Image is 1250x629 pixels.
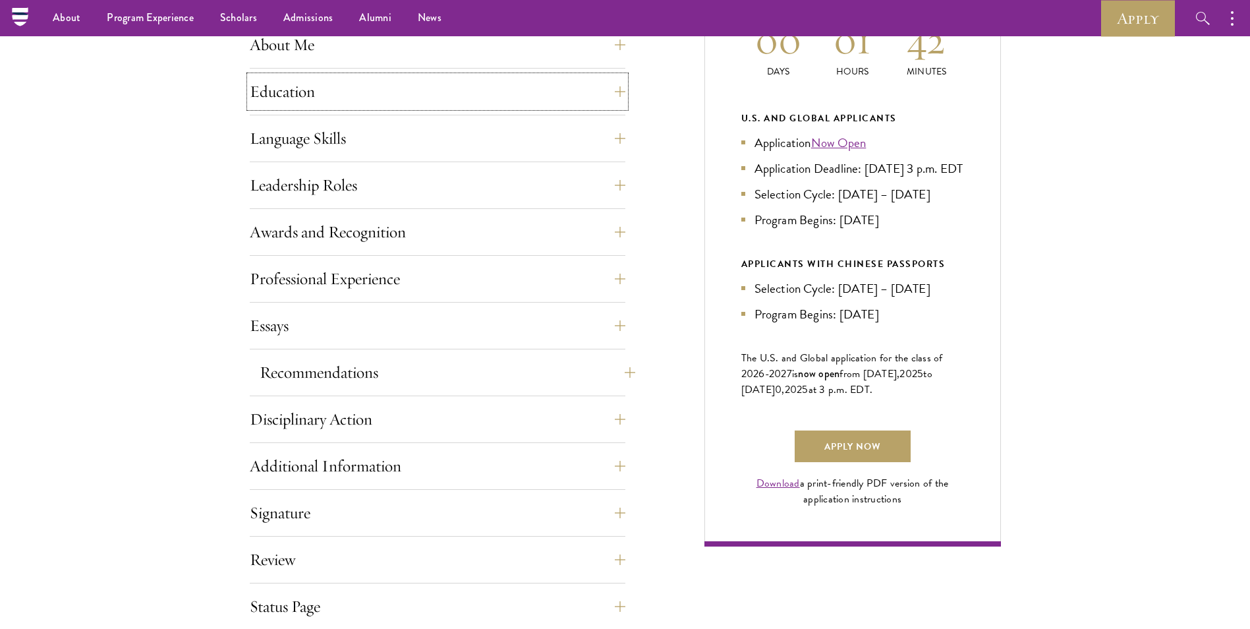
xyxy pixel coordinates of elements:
button: Essays [250,310,625,342]
h2: 01 [815,15,890,65]
span: 5 [917,366,923,382]
a: Apply Now [795,431,911,462]
span: from [DATE], [839,366,899,382]
li: Selection Cycle: [DATE] – [DATE] [741,279,964,298]
button: Disciplinary Action [250,404,625,435]
a: Now Open [811,133,866,152]
span: is [792,366,799,382]
span: to [DATE] [741,366,932,398]
p: Days [741,65,816,78]
li: Application Deadline: [DATE] 3 p.m. EDT [741,159,964,178]
button: Signature [250,497,625,529]
p: Hours [815,65,890,78]
span: 0 [775,382,781,398]
span: 202 [785,382,803,398]
button: About Me [250,29,625,61]
span: 202 [899,366,917,382]
span: 6 [758,366,764,382]
button: Review [250,544,625,576]
div: APPLICANTS WITH CHINESE PASSPORTS [741,256,964,272]
p: Minutes [890,65,964,78]
button: Status Page [250,591,625,622]
a: Download [756,475,800,491]
span: -202 [765,366,787,382]
span: , [781,382,784,398]
h2: 00 [741,15,816,65]
span: 7 [787,366,792,382]
button: Education [250,76,625,107]
span: at 3 p.m. EDT. [809,382,873,398]
li: Selection Cycle: [DATE] – [DATE] [741,185,964,204]
li: Program Begins: [DATE] [741,210,964,229]
div: U.S. and Global Applicants [741,110,964,127]
button: Leadership Roles [250,169,625,201]
button: Language Skills [250,123,625,154]
h2: 42 [890,15,964,65]
button: Awards and Recognition [250,216,625,248]
div: a print-friendly PDF version of the application instructions [741,475,964,507]
button: Additional Information [250,450,625,482]
button: Recommendations [260,357,635,388]
li: Program Begins: [DATE] [741,305,964,324]
span: now open [798,366,839,381]
span: 5 [802,382,808,398]
li: Application [741,133,964,152]
button: Professional Experience [250,263,625,295]
span: The U.S. and Global application for the class of 202 [741,350,943,382]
